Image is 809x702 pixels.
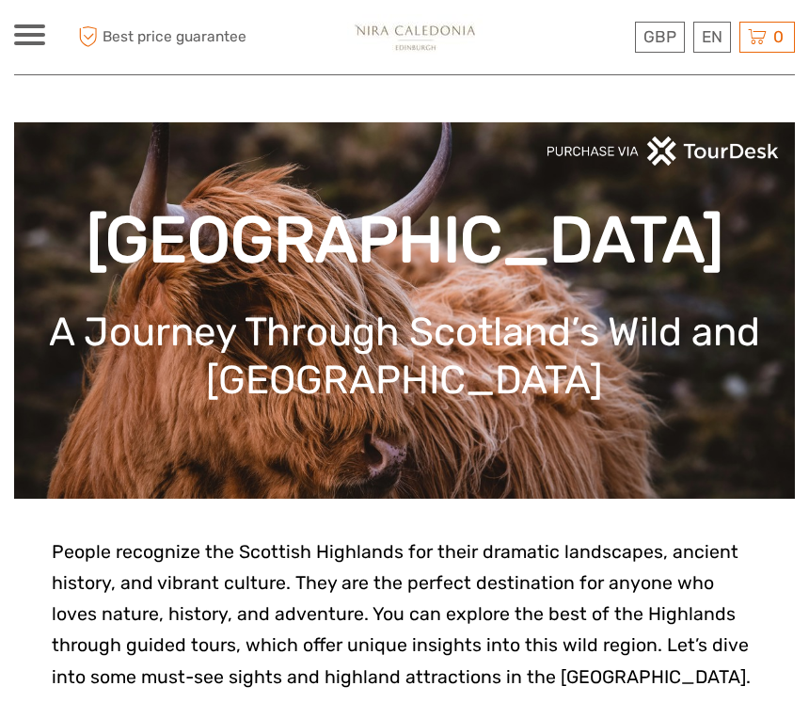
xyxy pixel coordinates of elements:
h1: [GEOGRAPHIC_DATA] [42,202,767,279]
img: 677-27257828-3009-4bc4-9cb9-7b3919f144ca_logo_small.jpg [347,14,483,60]
h1: A Journey Through Scotland’s Wild and [GEOGRAPHIC_DATA] [42,309,767,404]
div: EN [693,22,731,53]
span: People recognize the Scottish Highlands for their dramatic landscapes, ancient history, and vibra... [52,541,751,688]
span: 0 [770,27,786,46]
img: PurchaseViaTourDeskwhite.png [546,136,781,166]
span: GBP [643,27,676,46]
span: Best price guarantee [73,22,246,53]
